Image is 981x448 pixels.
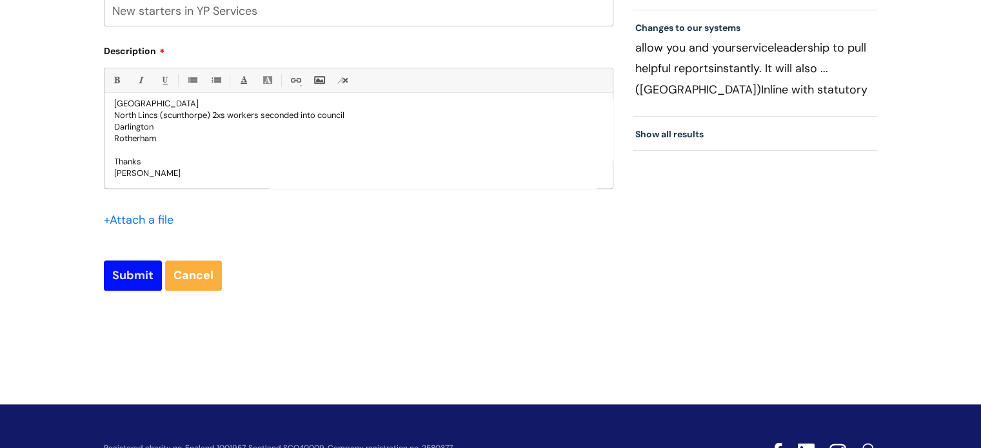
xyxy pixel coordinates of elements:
[156,72,172,88] a: Underline(Ctrl-U)
[635,128,704,140] a: Show all results
[761,82,770,97] span: In
[114,168,603,179] p: [PERSON_NAME]
[165,260,222,290] a: Cancel
[208,72,224,88] a: 1. Ordered List (Ctrl-Shift-8)
[311,72,327,88] a: Insert Image...
[108,72,124,88] a: Bold (Ctrl-B)
[259,72,275,88] a: Back Color
[114,156,603,168] p: Thanks
[132,72,148,88] a: Italic (Ctrl-I)
[736,40,774,55] span: service
[184,72,200,88] a: • Unordered List (Ctrl-Shift-7)
[235,72,252,88] a: Font Color
[104,209,181,230] div: Attach a file
[635,37,875,99] p: allow you and your leadership to pull helpful reports . It will also ... ([GEOGRAPHIC_DATA]) line...
[714,61,759,76] span: instantly
[335,72,351,88] a: Remove formatting (Ctrl-\)
[104,260,162,290] input: Submit
[104,41,613,57] label: Description
[635,22,740,34] a: Changes to our systems
[287,72,303,88] a: Link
